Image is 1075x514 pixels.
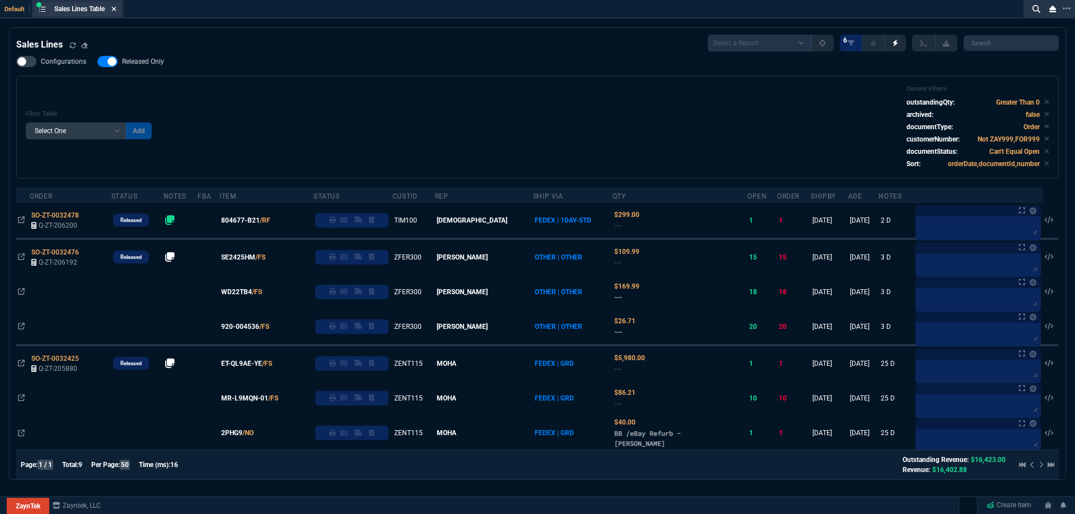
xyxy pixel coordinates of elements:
td: 25 D [878,345,913,381]
span: $16,402.88 [932,466,967,474]
div: Order [777,192,800,201]
span: ZFER300 [394,253,422,261]
td: [DATE] [811,381,848,416]
td: [DATE] [811,203,848,239]
span: [PERSON_NAME] [437,253,488,261]
span: 2PHG9 [221,428,242,438]
td: 3 D [878,275,913,309]
p: Released [120,359,142,368]
span: OTHER | OTHER [535,323,582,331]
p: documentType: [906,122,953,132]
div: Open [747,192,766,201]
td: 1 [777,416,811,450]
td: 20 [777,309,811,345]
td: 15 [747,239,777,275]
h6: Filter Table [26,110,152,118]
h6: Current Filters [906,85,1049,93]
span: Quoted Cost [614,354,645,362]
span: Configurations [41,57,86,66]
span: SO-ZT-0032478 [31,211,79,219]
nx-fornida-erp-notes: number [165,254,175,262]
td: [DATE] [848,239,879,275]
span: -- [614,293,622,301]
div: Order [30,192,52,201]
span: Time (ms): [139,461,170,469]
a: /FS [262,359,272,369]
span: FEDEX | 1DAY-STD [535,216,591,224]
a: msbcCompanyName [49,501,104,511]
span: OTHER | OTHER [535,288,582,296]
td: [DATE] [848,203,879,239]
td: [DATE] [848,309,879,345]
a: /FS [255,252,265,262]
span: ZENT115 [394,429,423,437]
td: 10 [777,381,811,416]
td: 10 [747,381,777,416]
div: Notes [878,192,901,201]
nx-icon: Open In Opposite Panel [18,216,25,224]
span: 16 [170,461,178,469]
span: 6 [843,36,847,45]
span: Revenue: [903,466,930,474]
a: /FS [259,322,269,332]
td: 1 [747,203,777,239]
td: [DATE] [811,239,848,275]
nx-fornida-erp-notes: number [165,218,175,225]
div: Item [219,192,236,201]
td: 3 D [878,309,913,345]
div: FBA [198,192,211,201]
td: 1 [747,416,777,450]
p: customerNumber: [906,134,960,144]
a: /FS [268,393,278,403]
span: -- [614,399,622,408]
nx-icon: Open In Opposite Panel [18,323,25,331]
td: [DATE] [848,416,879,450]
div: ShipBy [811,192,836,201]
code: Can't Equal Open [989,148,1040,155]
td: [DATE] [811,416,848,450]
code: Not ZAY999,FOR999 [978,135,1040,143]
span: 1 / 1 [38,460,53,470]
nx-icon: Open In Opposite Panel [18,360,25,367]
td: 20 [747,309,777,345]
td: [DATE] [811,345,848,381]
span: MOHA [437,360,456,367]
td: [DATE] [848,275,879,309]
span: Default [4,6,30,13]
a: Create Item [982,497,1036,514]
td: [DATE] [848,381,879,416]
span: ZFER300 [394,288,422,296]
span: Quoted Cost [614,418,635,426]
td: 3 D [878,239,913,275]
p: Released [120,253,142,262]
div: Ship Via [533,192,563,201]
span: MOHA [437,394,456,402]
span: Outstanding Revenue: [903,456,969,464]
input: Search [964,35,1059,51]
td: 2 D [878,203,913,239]
td: 15 [777,239,811,275]
td: 25 D [878,381,913,416]
nx-fornida-erp-notes: number [165,361,175,369]
span: -- [614,328,622,336]
span: 9 [78,461,82,469]
span: FEDEX | GRD [535,360,574,367]
div: Status [111,192,138,201]
span: Q-ZT-206200 [39,221,77,229]
div: QTY [613,192,626,201]
span: Quoted Cost [614,248,639,256]
span: Q-ZT-205880 [39,365,77,372]
span: 920-004536 [221,322,259,332]
td: 25 D [878,416,913,450]
nx-icon: Open New Tab [1063,3,1071,14]
span: OTHER | OTHER [535,253,582,261]
span: SE2425HM [221,252,255,262]
span: SO-ZT-0032476 [31,248,79,256]
td: 1 [777,203,811,239]
span: ZFER300 [394,323,422,331]
code: Greater Than 0 [996,98,1040,106]
p: documentStatus: [906,147,957,157]
span: Quoted Cost [614,389,635,397]
span: FEDEX | GRD [535,394,574,402]
nx-icon: Open In Opposite Panel [18,429,25,437]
